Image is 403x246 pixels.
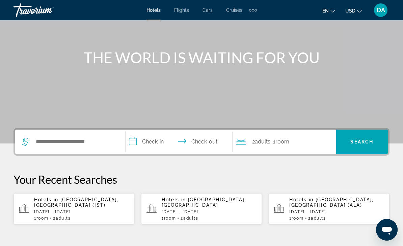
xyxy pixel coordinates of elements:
span: 1 [289,216,303,221]
button: Hotels in [GEOGRAPHIC_DATA], [GEOGRAPHIC_DATA] (ALA)[DATE] - [DATE]1Room2Adults [269,193,389,225]
span: [GEOGRAPHIC_DATA], [GEOGRAPHIC_DATA] (ALA) [289,197,374,208]
button: User Menu [372,3,389,17]
a: Travorium [14,1,81,19]
p: [DATE] - [DATE] [162,209,257,214]
span: DA [377,7,385,14]
button: Check in and out dates [126,130,233,154]
span: Room [292,216,304,221]
p: [DATE] - [DATE] [34,209,129,214]
a: Cruises [226,7,242,13]
button: Travelers: 2 adults, 0 children [233,130,336,154]
span: [GEOGRAPHIC_DATA], [GEOGRAPHIC_DATA] (IST) [34,197,118,208]
p: [DATE] - [DATE] [289,209,384,214]
span: Hotels in [289,197,314,202]
span: 1 [162,216,176,221]
span: [GEOGRAPHIC_DATA], [GEOGRAPHIC_DATA] [162,197,246,208]
span: Adults [56,216,71,221]
button: Hotels in [GEOGRAPHIC_DATA], [GEOGRAPHIC_DATA][DATE] - [DATE]1Room2Adults [141,193,262,225]
span: Hotels in [34,197,58,202]
button: Extra navigation items [249,5,257,16]
span: Room [36,216,49,221]
h1: THE WORLD IS WAITING FOR YOU [75,49,328,66]
span: Hotels in [162,197,186,202]
span: 2 [181,216,198,221]
a: Hotels [146,7,161,13]
span: 2 [308,216,326,221]
a: Cars [203,7,213,13]
span: 2 [53,216,71,221]
iframe: Кнопка запуска окна обмена сообщениями [376,219,398,241]
button: Change language [322,6,335,16]
button: Hotels in [GEOGRAPHIC_DATA], [GEOGRAPHIC_DATA] (IST)[DATE] - [DATE]1Room2Adults [14,193,134,225]
span: , 1 [270,137,289,147]
button: Search [336,130,388,154]
span: Adults [311,216,326,221]
span: 1 [34,216,48,221]
span: 2 [252,137,270,147]
p: Your Recent Searches [14,173,389,186]
div: Search widget [15,130,388,154]
button: Change currency [345,6,362,16]
span: USD [345,8,355,14]
a: Flights [174,7,189,13]
span: Adults [183,216,198,221]
span: Room [164,216,176,221]
span: Search [350,139,373,144]
span: Room [275,138,289,145]
span: en [322,8,329,14]
span: Adults [255,138,270,145]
